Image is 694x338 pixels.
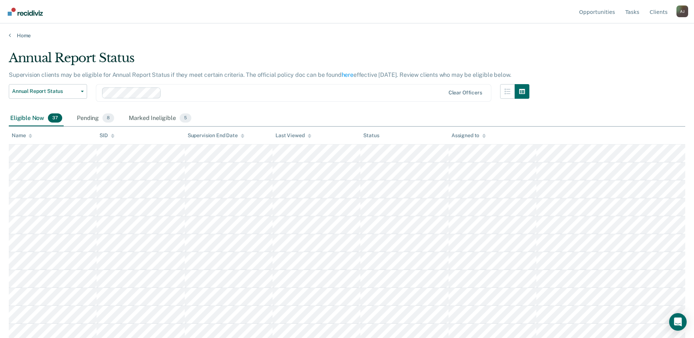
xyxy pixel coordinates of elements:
[9,84,87,99] button: Annual Report Status
[9,32,685,39] a: Home
[449,90,482,96] div: Clear officers
[9,71,511,78] p: Supervision clients may be eligible for Annual Report Status if they meet certain criteria. The o...
[363,132,379,139] div: Status
[9,50,529,71] div: Annual Report Status
[669,313,687,331] div: Open Intercom Messenger
[48,113,62,123] span: 37
[12,88,78,94] span: Annual Report Status
[188,132,244,139] div: Supervision End Date
[676,5,688,17] button: Profile dropdown button
[676,5,688,17] div: A J
[100,132,115,139] div: SID
[342,71,353,78] a: here
[180,113,191,123] span: 5
[12,132,32,139] div: Name
[451,132,486,139] div: Assigned to
[275,132,311,139] div: Last Viewed
[127,110,193,127] div: Marked Ineligible5
[8,8,43,16] img: Recidiviz
[9,110,64,127] div: Eligible Now37
[102,113,114,123] span: 8
[75,110,116,127] div: Pending8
